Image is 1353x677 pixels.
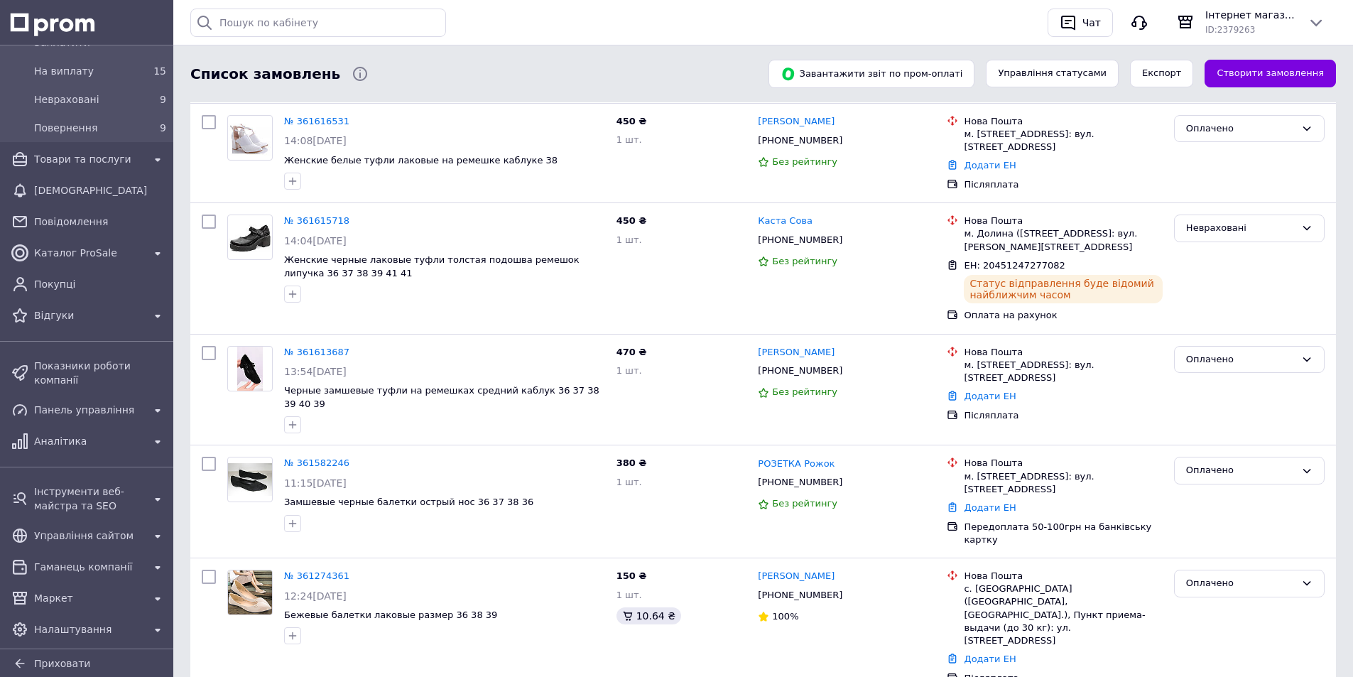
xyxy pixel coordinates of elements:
[755,131,845,150] div: [PHONE_NUMBER]
[284,497,533,507] a: Замшевые черные балетки острый нос 36 37 38 36
[284,254,580,278] a: Женские черные лаковые туфли толстая подошва ремешок липучка 36 37 38 39 41 41
[616,215,647,226] span: 450 ₴
[160,94,166,105] span: 9
[768,60,974,88] button: Завантажити звіт по пром-оплаті
[34,152,143,166] span: Товари та послуги
[755,362,845,380] div: [PHONE_NUMBER]
[1205,60,1336,87] a: Створити замовлення
[1186,576,1295,591] div: Оплачено
[34,359,166,387] span: Показники роботи компанії
[190,9,446,37] input: Пошук по кабінету
[616,234,642,245] span: 1 шт.
[153,65,166,77] span: 15
[964,309,1162,322] div: Оплата на рахунок
[34,529,143,543] span: Управління сайтом
[964,227,1162,253] div: м. Долина ([STREET_ADDRESS]: вул. [PERSON_NAME][STREET_ADDRESS]
[616,365,642,376] span: 1 шт.
[964,470,1162,496] div: м. [STREET_ADDRESS]: вул. [STREET_ADDRESS]
[964,359,1162,384] div: м. [STREET_ADDRESS]: вул. [STREET_ADDRESS]
[284,215,349,226] a: № 361615718
[1130,60,1194,87] button: Експорт
[616,590,642,600] span: 1 шт.
[34,308,143,323] span: Відгуки
[284,116,349,126] a: № 361616531
[227,215,273,260] a: Фото товару
[284,590,347,602] span: 12:24[DATE]
[34,658,90,669] span: Приховати
[758,115,835,129] a: [PERSON_NAME]
[758,457,835,471] a: РОЗЕТКА Рожок
[1186,221,1295,236] div: Невраховані
[616,607,681,624] div: 10.64 ₴
[228,570,272,614] img: Фото товару
[772,498,837,509] span: Без рейтингу
[772,156,837,167] span: Без рейтингу
[1186,463,1295,478] div: Оплачено
[616,134,642,145] span: 1 шт.
[34,246,143,260] span: Каталог ProSale
[227,346,273,391] a: Фото товару
[34,622,143,637] span: Налаштування
[228,221,272,254] img: Фото товару
[616,347,647,357] span: 470 ₴
[964,115,1162,128] div: Нова Пошта
[1205,25,1255,35] span: ID: 2379263
[964,409,1162,422] div: Післяплата
[964,457,1162,470] div: Нова Пошта
[284,477,347,489] span: 11:15[DATE]
[1080,12,1104,33] div: Чат
[34,215,166,229] span: Повідомлення
[34,591,143,605] span: Маркет
[964,502,1016,513] a: Додати ЕН
[284,235,347,247] span: 14:04[DATE]
[616,457,647,468] span: 380 ₴
[1186,121,1295,136] div: Оплачено
[160,122,166,134] span: 9
[616,116,647,126] span: 450 ₴
[34,277,166,291] span: Покупці
[284,385,599,409] a: Черные замшевые туфли на ремешках средний каблук 36 37 38 39 40 39
[227,457,273,502] a: Фото товару
[284,610,497,620] a: Бежевые балетки лаковые размер 36 38 39
[772,611,798,622] span: 100%
[34,403,143,417] span: Панель управління
[1048,9,1113,37] button: Чат
[964,583,1162,647] div: с. [GEOGRAPHIC_DATA] ([GEOGRAPHIC_DATA], [GEOGRAPHIC_DATA].), Пункт приема-выдачи (до 30 кг): ул....
[34,121,138,135] span: Повернення
[284,366,347,377] span: 13:54[DATE]
[964,521,1162,546] div: Передоплата 50-100грн на банківську картку
[34,560,143,574] span: Гаманець компанії
[964,391,1016,401] a: Додати ЕН
[228,120,272,156] img: Фото товару
[34,484,143,513] span: Інструменти веб-майстра та SEO
[772,256,837,266] span: Без рейтингу
[284,570,349,581] a: № 361274361
[284,155,558,166] a: Женские белые туфли лаковые на ремешке каблуке 38
[964,215,1162,227] div: Нова Пошта
[964,178,1162,191] div: Післяплата
[237,347,262,391] img: Фото товару
[190,64,340,85] span: Список замовлень
[964,275,1162,303] div: Статус відправлення буде відомий найближчим часом
[1186,352,1295,367] div: Оплачено
[284,347,349,357] a: № 361613687
[284,135,347,146] span: 14:08[DATE]
[34,183,166,197] span: [DEMOGRAPHIC_DATA]
[755,231,845,249] div: [PHONE_NUMBER]
[227,115,273,161] a: Фото товару
[964,160,1016,170] a: Додати ЕН
[34,64,138,78] span: На виплату
[964,570,1162,583] div: Нова Пошта
[227,570,273,615] a: Фото товару
[284,457,349,468] a: № 361582246
[755,473,845,492] div: [PHONE_NUMBER]
[616,477,642,487] span: 1 шт.
[964,654,1016,664] a: Додати ЕН
[758,215,813,228] a: Каста Сова
[986,60,1119,87] button: Управління статусами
